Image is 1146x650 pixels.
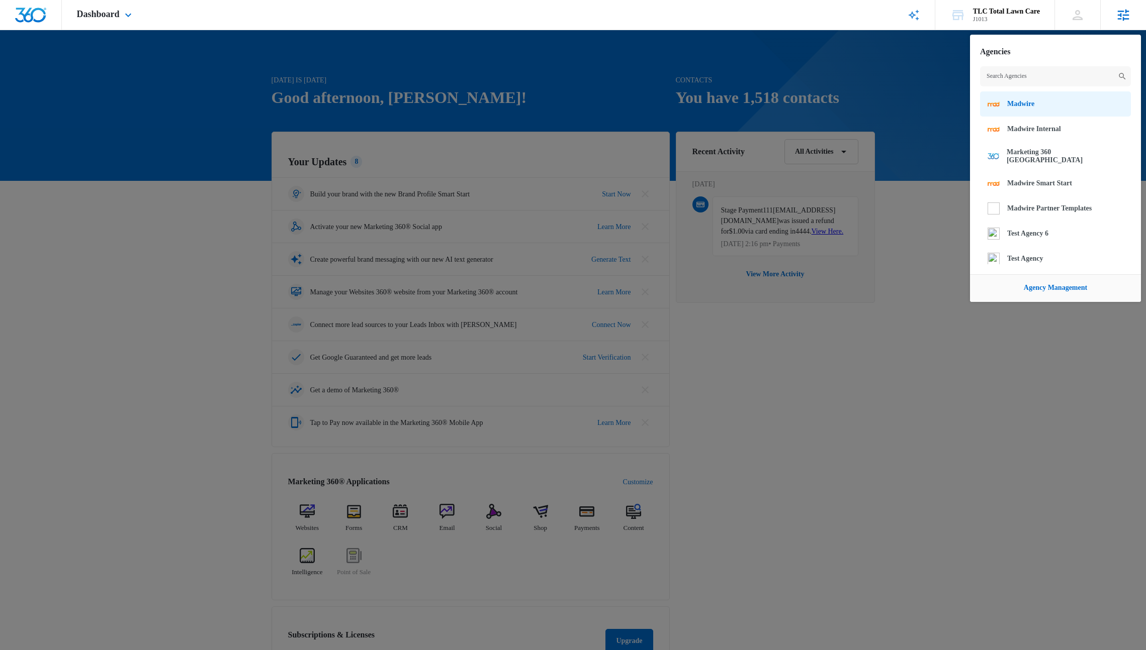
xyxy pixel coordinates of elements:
[980,171,1131,196] a: Madwire Smart Start
[1007,230,1048,238] span: Test Agency 6
[980,196,1131,221] a: Madwire Partner Templates
[1007,148,1123,164] span: Marketing 360 [GEOGRAPHIC_DATA]
[980,221,1131,246] a: Test Agency 6
[980,246,1131,271] a: Test Agency
[1007,100,1034,108] span: Madwire
[1007,125,1061,133] span: Madwire Internal
[1007,204,1092,212] span: Madwire Partner Templates
[1007,179,1072,187] span: Madwire Smart Start
[973,8,1040,16] div: account name
[980,117,1131,142] a: Madwire Internal
[980,142,1131,171] a: Marketing 360 [GEOGRAPHIC_DATA]
[980,47,1010,56] h2: Agencies
[1007,255,1043,263] span: Test Agency
[980,66,1131,86] input: Search Agencies
[77,9,120,20] span: Dashboard
[980,91,1131,117] a: Madwire
[1024,284,1087,291] a: Agency Management
[973,16,1040,23] div: account id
